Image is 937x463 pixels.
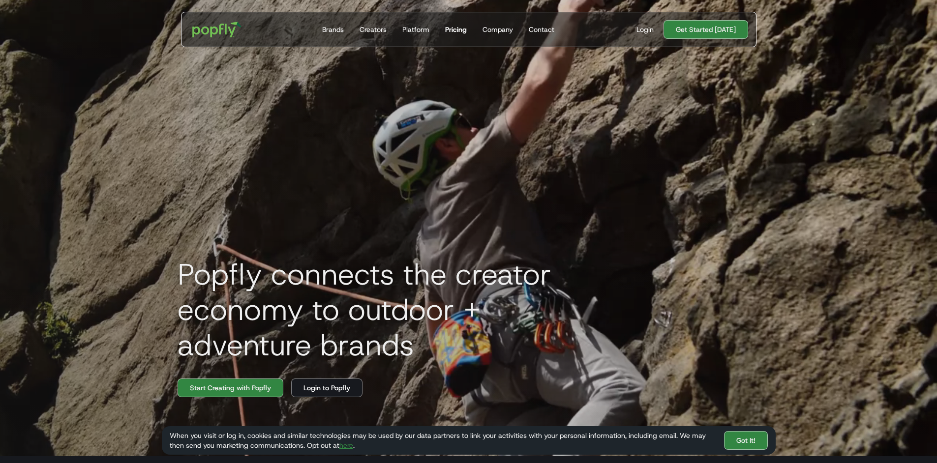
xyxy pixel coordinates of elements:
[170,431,716,450] div: When you visit or log in, cookies and similar technologies may be used by our data partners to li...
[339,441,353,450] a: here
[724,431,768,450] a: Got It!
[445,25,467,34] div: Pricing
[170,257,612,363] h1: Popfly connects the creator economy to outdoor + adventure brands
[291,378,363,397] a: Login to Popfly
[483,25,513,34] div: Company
[185,15,249,44] a: home
[398,12,433,47] a: Platform
[318,12,348,47] a: Brands
[633,25,658,34] a: Login
[322,25,344,34] div: Brands
[360,25,387,34] div: Creators
[356,12,391,47] a: Creators
[525,12,558,47] a: Contact
[636,25,654,34] div: Login
[664,20,748,39] a: Get Started [DATE]
[529,25,554,34] div: Contact
[479,12,517,47] a: Company
[178,378,283,397] a: Start Creating with Popfly
[441,12,471,47] a: Pricing
[402,25,429,34] div: Platform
